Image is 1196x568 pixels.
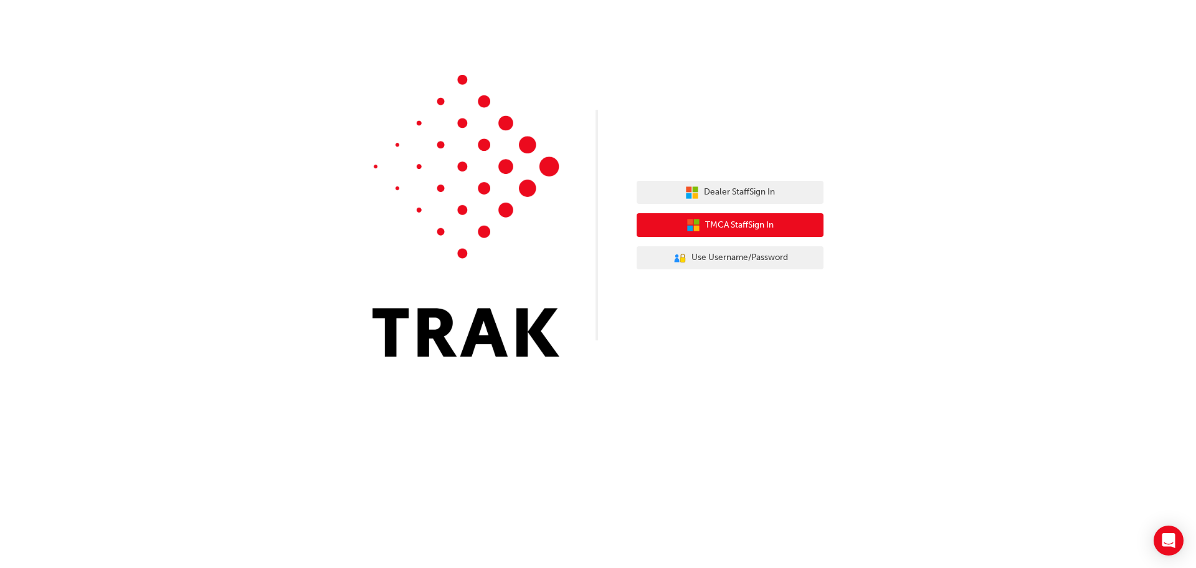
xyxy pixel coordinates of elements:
[637,181,823,205] button: Dealer StaffSign In
[1154,526,1184,556] div: Open Intercom Messenger
[373,75,559,357] img: Trak
[637,213,823,237] button: TMCA StaffSign In
[704,185,775,200] span: Dealer Staff Sign In
[705,218,774,233] span: TMCA Staff Sign In
[691,251,788,265] span: Use Username/Password
[637,246,823,270] button: Use Username/Password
